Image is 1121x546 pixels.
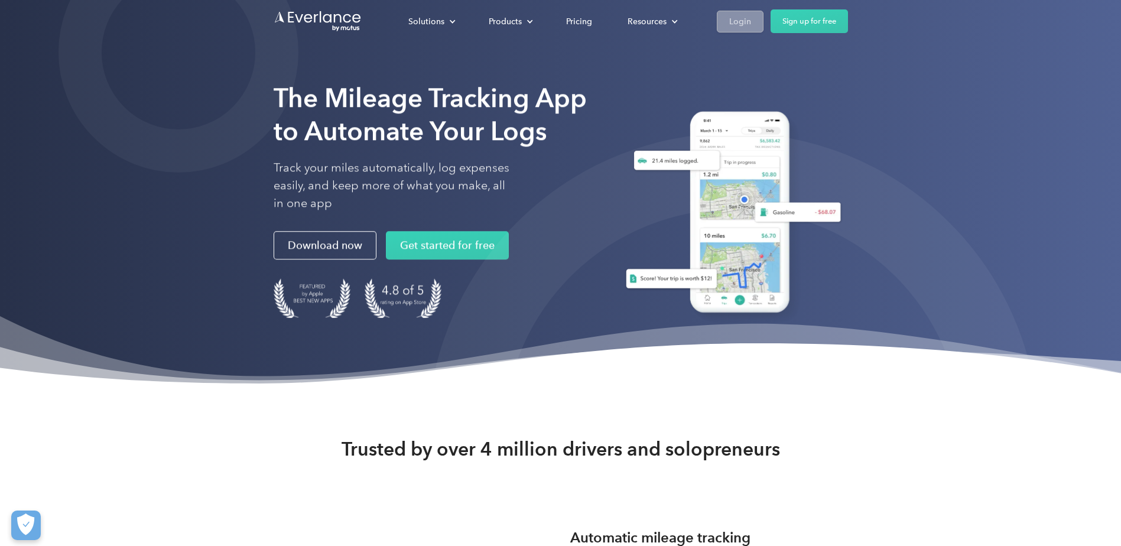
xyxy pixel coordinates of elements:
[386,231,509,259] a: Get started for free
[274,231,376,259] a: Download now
[489,14,522,29] div: Products
[274,159,510,212] p: Track your miles automatically, log expenses easily, and keep more of what you make, all in one app
[612,102,848,326] img: Everlance, mileage tracker app, expense tracking app
[365,278,441,318] img: 4.9 out of 5 stars on the app store
[729,14,751,29] div: Login
[11,511,41,540] button: Cookies Settings
[616,11,687,32] div: Resources
[717,11,763,32] a: Login
[342,437,780,461] strong: Trusted by over 4 million drivers and solopreneurs
[566,14,592,29] div: Pricing
[477,11,542,32] div: Products
[274,82,587,147] strong: The Mileage Tracking App to Automate Your Logs
[274,10,362,32] a: Go to homepage
[554,11,604,32] a: Pricing
[771,9,848,33] a: Sign up for free
[408,14,444,29] div: Solutions
[397,11,465,32] div: Solutions
[628,14,667,29] div: Resources
[274,278,350,318] img: Badge for Featured by Apple Best New Apps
